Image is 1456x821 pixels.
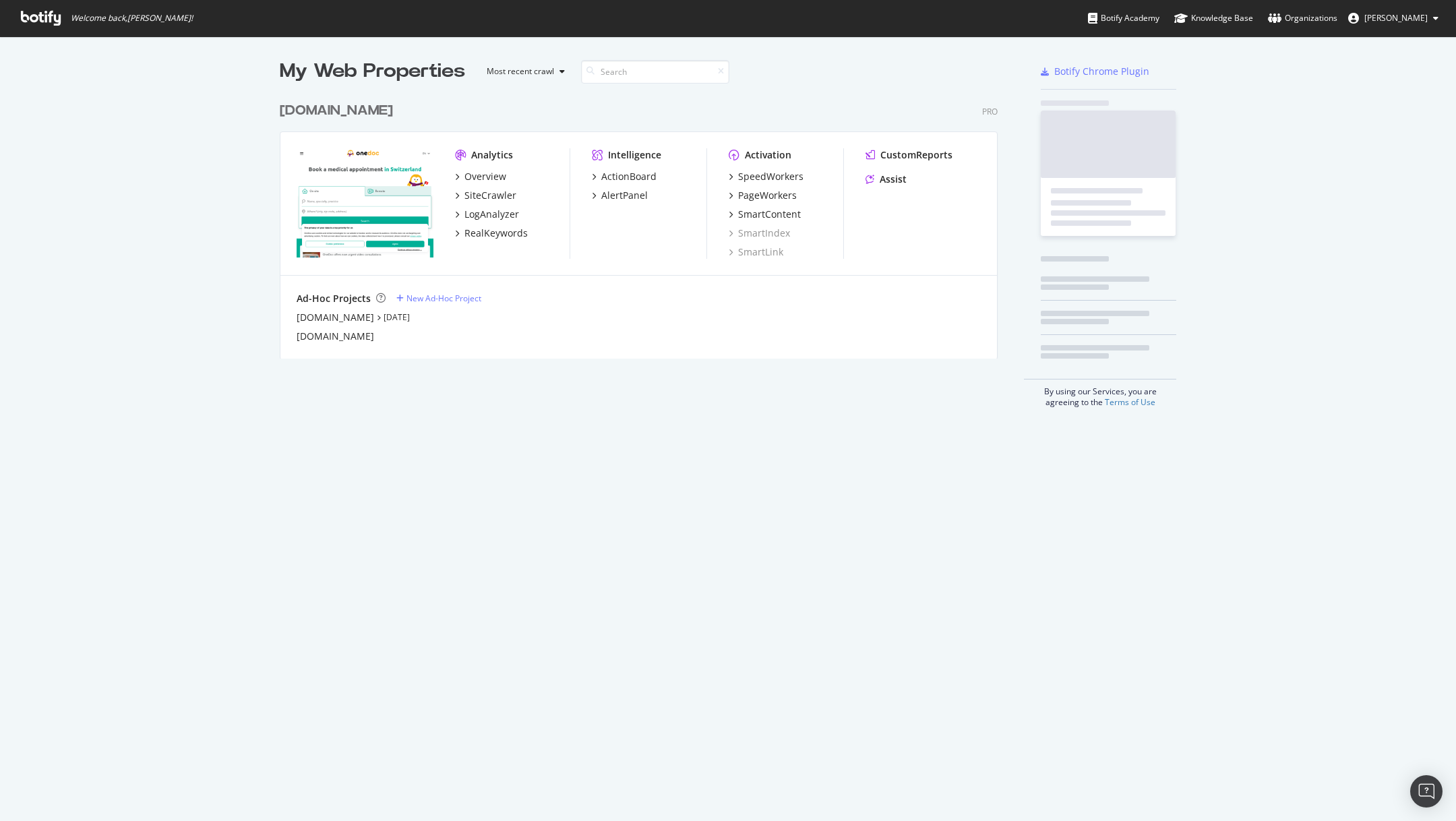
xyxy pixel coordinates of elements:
div: Botify Academy [1088,11,1159,25]
a: PageWorkers [729,189,797,202]
div: Activation [745,148,791,162]
a: SmartLink [729,245,783,259]
div: AlertPanel [601,189,648,202]
a: LogAnalyzer [455,208,519,221]
a: RealKeywords [455,226,528,240]
div: Analytics [471,148,513,162]
div: Most recent crawl [487,67,554,75]
a: [DOMAIN_NAME] [297,311,374,324]
a: SpeedWorkers [729,170,803,183]
div: [DOMAIN_NAME] [280,101,393,121]
div: My Web Properties [280,58,465,85]
div: Overview [464,170,506,183]
span: Alexie Barthélemy [1364,12,1428,24]
a: CustomReports [866,148,952,162]
input: Search [581,60,729,84]
div: New Ad-Hoc Project [406,293,481,304]
a: [DOMAIN_NAME] [297,330,374,343]
a: [DATE] [384,311,410,323]
button: [PERSON_NAME] [1337,7,1449,29]
span: Welcome back, [PERSON_NAME] ! [71,13,193,24]
a: SmartIndex [729,226,790,240]
a: SmartContent [729,208,801,221]
div: Knowledge Base [1174,11,1253,25]
a: Overview [455,170,506,183]
div: By using our Services, you are agreeing to the [1024,379,1176,408]
div: SmartContent [738,208,801,221]
div: grid [280,85,1008,359]
a: [DOMAIN_NAME] [280,101,398,121]
div: Assist [880,173,907,186]
div: PageWorkers [738,189,797,202]
a: AlertPanel [592,189,648,202]
div: RealKeywords [464,226,528,240]
div: Open Intercom Messenger [1410,775,1443,808]
a: Assist [866,173,907,186]
div: CustomReports [880,148,952,162]
div: Botify Chrome Plugin [1054,65,1149,78]
div: Organizations [1268,11,1337,25]
a: Botify Chrome Plugin [1041,65,1149,78]
a: ActionBoard [592,170,657,183]
a: Terms of Use [1105,396,1155,408]
div: Intelligence [608,148,661,162]
a: SiteCrawler [455,189,516,202]
div: Pro [982,106,998,117]
button: Most recent crawl [476,61,570,82]
img: onedoc.ch [297,148,433,257]
div: Ad-Hoc Projects [297,292,371,305]
a: New Ad-Hoc Project [396,293,481,304]
div: SiteCrawler [464,189,516,202]
div: LogAnalyzer [464,208,519,221]
div: ActionBoard [601,170,657,183]
div: SpeedWorkers [738,170,803,183]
